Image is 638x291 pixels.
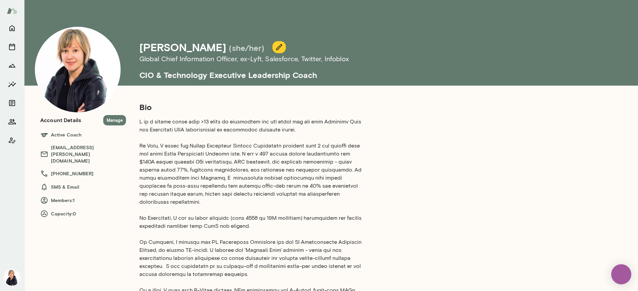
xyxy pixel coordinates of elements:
h6: Capacity: 0 [40,210,126,218]
button: Home [5,21,19,35]
img: Amy Farrow [35,27,121,112]
button: Client app [5,134,19,147]
h6: Account Details [40,116,81,124]
h5: Bio [139,102,365,112]
h6: Global Chief Information Officer , ex-Lyft, Salesforce, Twitter, Infoblox [139,54,541,64]
h5: CIO & Technology Executive Leadership Coach [139,64,541,80]
h6: [PHONE_NUMBER] [40,170,126,178]
button: Insights [5,78,19,91]
button: Members [5,115,19,128]
img: Amy Farrow [4,270,20,286]
h5: (she/her) [229,42,264,53]
img: Mento [7,4,17,17]
h6: Active Coach [40,131,126,139]
button: Growth Plan [5,59,19,72]
h6: [EMAIL_ADDRESS][PERSON_NAME][DOMAIN_NAME] [40,144,126,164]
button: Sessions [5,40,19,54]
button: Manage [103,115,126,125]
h6: SMS & Email [40,183,126,191]
h6: Members: 1 [40,196,126,204]
h4: [PERSON_NAME] [139,41,226,54]
button: Documents [5,96,19,110]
